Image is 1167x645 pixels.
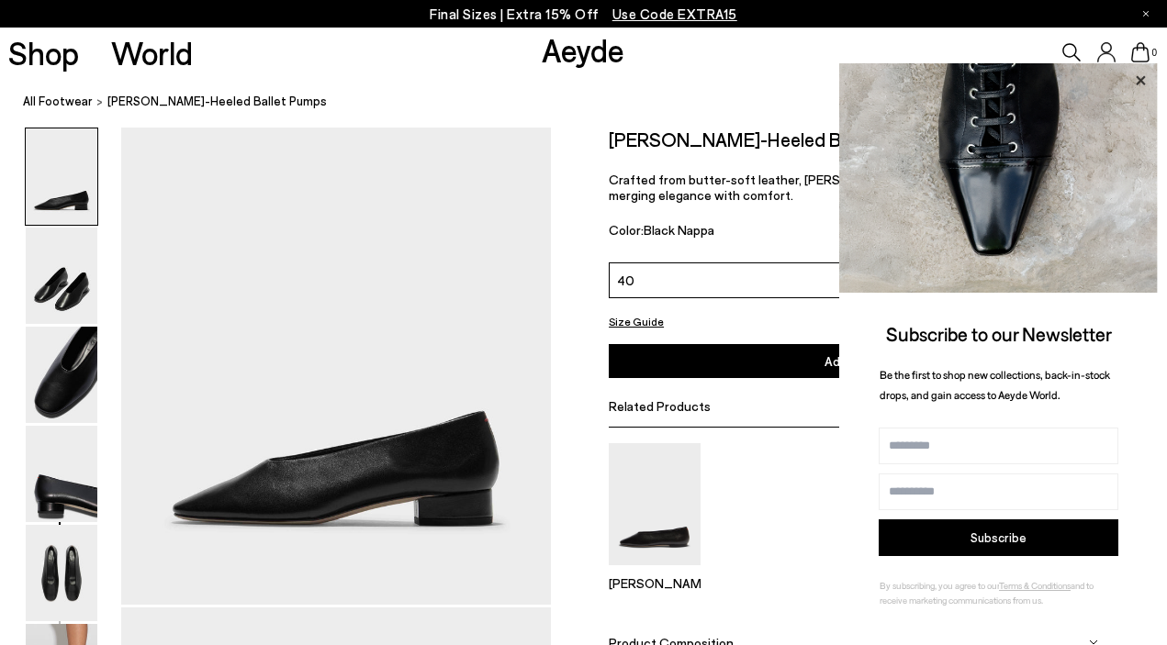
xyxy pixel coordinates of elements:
[8,37,79,69] a: Shop
[609,309,664,332] button: Size Guide
[644,222,714,238] span: Black Nappa
[612,6,737,22] span: Navigate to /collections/ss25-final-sizes
[886,322,1112,345] span: Subscribe to our Newsletter
[107,92,327,111] span: [PERSON_NAME]-Heeled Ballet Pumps
[879,519,1118,556] button: Subscribe
[609,344,1108,378] button: Add to Cart
[609,443,701,565] img: Kirsten Ballet Flats
[609,172,1081,203] span: Crafted from butter-soft leather, [PERSON_NAME] is part pump, part ballet flat—merging elegance w...
[23,77,1167,128] nav: breadcrumb
[825,353,892,369] span: Add to Cart
[609,398,711,414] span: Related Products
[999,580,1071,591] a: Terms & Conditions
[26,426,97,522] img: Delia Low-Heeled Ballet Pumps - Image 4
[609,222,918,243] div: Color:
[1150,48,1159,58] span: 0
[609,575,701,591] p: [PERSON_NAME]
[609,552,701,591] a: Kirsten Ballet Flats [PERSON_NAME]
[26,327,97,423] img: Delia Low-Heeled Ballet Pumps - Image 3
[26,525,97,621] img: Delia Low-Heeled Ballet Pumps - Image 5
[880,580,999,591] span: By subscribing, you agree to our
[880,368,1110,402] span: Be the first to shop new collections, back-in-stock drops, and gain access to Aeyde World.
[1131,42,1150,62] a: 0
[617,271,634,290] span: 40
[111,37,193,69] a: World
[430,3,737,26] p: Final Sizes | Extra 15% Off
[839,63,1158,293] img: ca3f721fb6ff708a270709c41d776025.jpg
[26,228,97,324] img: Delia Low-Heeled Ballet Pumps - Image 2
[609,128,938,150] h2: [PERSON_NAME]-Heeled Ballet Pumps
[26,128,97,225] img: Delia Low-Heeled Ballet Pumps - Image 1
[23,92,93,111] a: All Footwear
[542,30,624,69] a: Aeyde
